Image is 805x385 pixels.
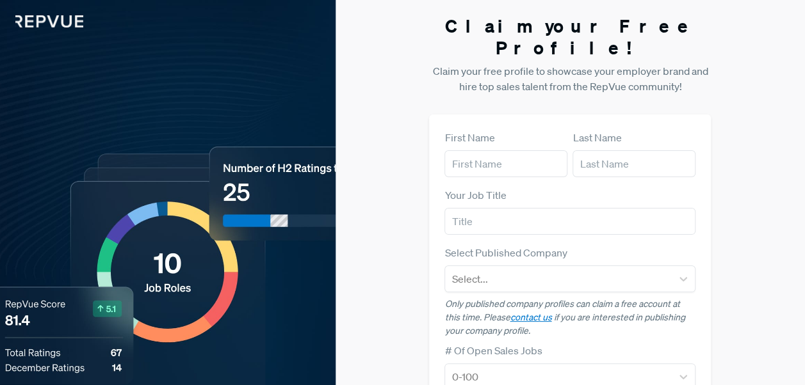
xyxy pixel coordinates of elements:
[444,187,506,203] label: Your Job Title
[444,208,695,235] input: Title
[573,130,621,145] label: Last Name
[429,63,711,94] p: Claim your free profile to showcase your employer brand and hire top sales talent from the RepVue...
[573,150,695,177] input: Last Name
[510,311,551,323] a: contact us
[444,150,567,177] input: First Name
[444,297,695,338] p: Only published company profiles can claim a free account at this time. Please if you are interest...
[444,245,567,260] label: Select Published Company
[429,15,711,58] h3: Claim your Free Profile!
[444,130,494,145] label: First Name
[444,343,542,358] label: # Of Open Sales Jobs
